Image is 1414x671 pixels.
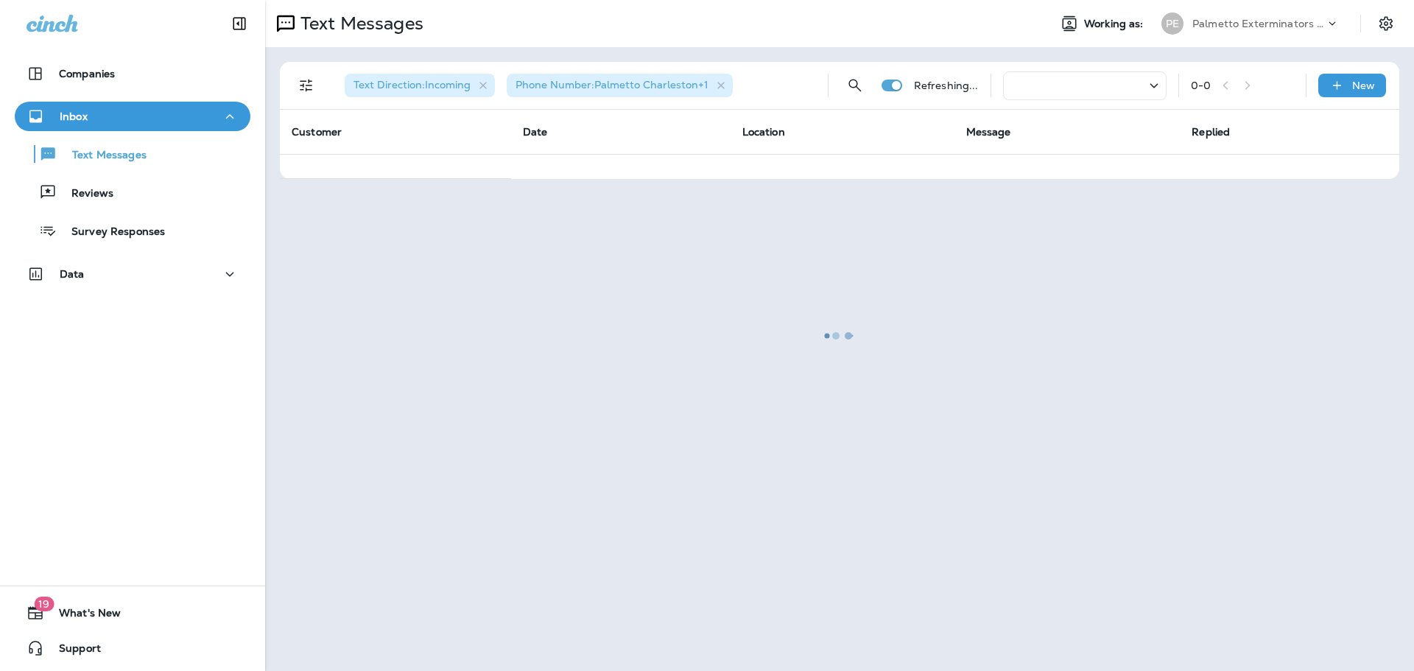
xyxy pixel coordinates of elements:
[57,149,147,163] p: Text Messages
[219,9,260,38] button: Collapse Sidebar
[34,597,54,611] span: 19
[15,138,250,169] button: Text Messages
[44,642,101,660] span: Support
[59,68,115,80] p: Companies
[1352,80,1375,91] p: New
[15,598,250,628] button: 19What's New
[15,177,250,208] button: Reviews
[60,268,85,280] p: Data
[15,259,250,289] button: Data
[60,110,88,122] p: Inbox
[15,633,250,663] button: Support
[57,187,113,201] p: Reviews
[15,59,250,88] button: Companies
[44,607,121,625] span: What's New
[15,102,250,131] button: Inbox
[15,215,250,246] button: Survey Responses
[57,225,165,239] p: Survey Responses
